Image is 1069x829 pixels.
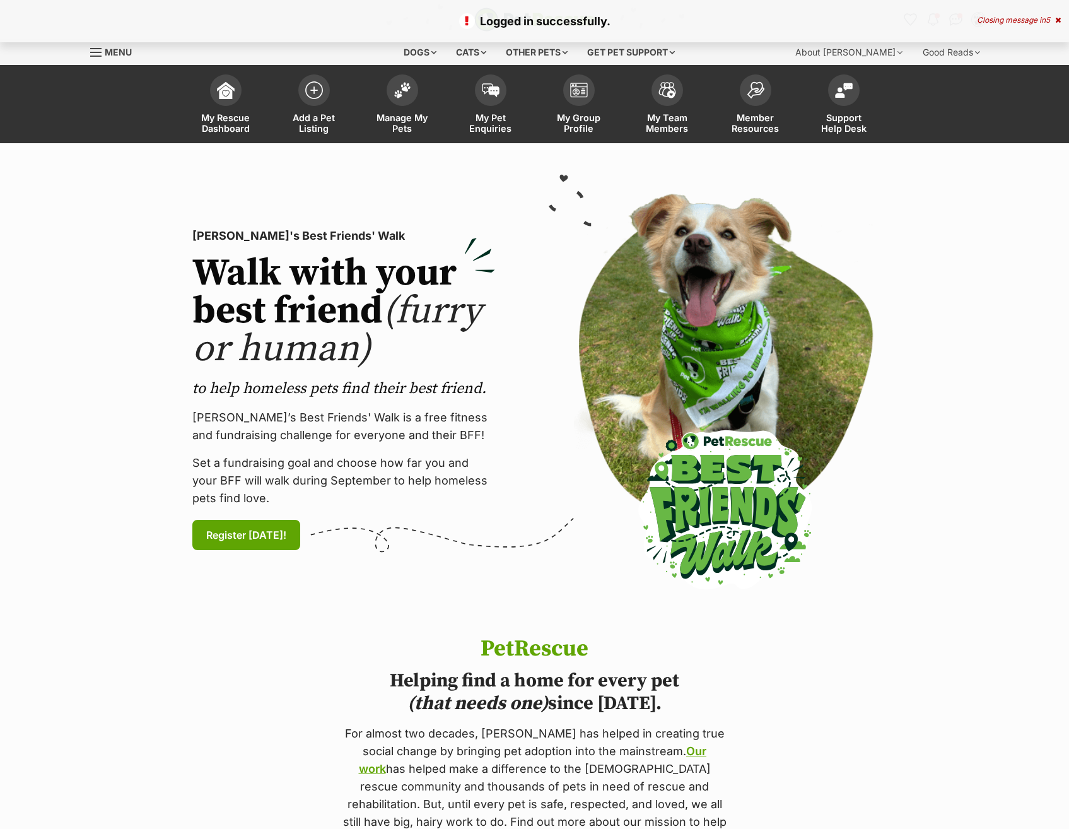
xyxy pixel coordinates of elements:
[217,81,235,99] img: dashboard-icon-eb2f2d2d3e046f16d808141f083e7271f6b2e854fb5c12c21221c1fb7104beca.svg
[305,81,323,99] img: add-pet-listing-icon-0afa8454b4691262ce3f59096e99ab1cd57d4a30225e0717b998d2c9b9846f56.svg
[462,112,519,134] span: My Pet Enquiries
[197,112,254,134] span: My Rescue Dashboard
[535,68,623,143] a: My Group Profile
[192,227,495,245] p: [PERSON_NAME]'s Best Friends' Walk
[914,40,989,65] div: Good Reads
[623,68,711,143] a: My Team Members
[570,83,588,98] img: group-profile-icon-3fa3cf56718a62981997c0bc7e787c4b2cf8bcc04b72c1350f741eb67cf2f40e.svg
[105,47,132,57] span: Menu
[358,68,447,143] a: Manage My Pets
[192,520,300,550] a: Register [DATE]!
[192,409,495,444] p: [PERSON_NAME]’s Best Friends' Walk is a free fitness and fundraising challenge for everyone and t...
[447,40,495,65] div: Cats
[815,112,872,134] span: Support Help Desk
[727,112,784,134] span: Member Resources
[192,454,495,507] p: Set a fundraising goal and choose how far you and your BFF will walk during September to help hom...
[407,691,548,715] i: (that needs one)
[578,40,684,65] div: Get pet support
[394,82,411,98] img: manage-my-pets-icon-02211641906a0b7f246fdf0571729dbe1e7629f14944591b6c1af311fb30b64b.svg
[747,81,764,98] img: member-resources-icon-8e73f808a243e03378d46382f2149f9095a855e16c252ad45f914b54edf8863c.svg
[90,40,141,62] a: Menu
[395,40,445,65] div: Dogs
[835,83,853,98] img: help-desk-icon-fdf02630f3aa405de69fd3d07c3f3aa587a6932b1a1747fa1d2bba05be0121f9.svg
[786,40,911,65] div: About [PERSON_NAME]
[286,112,342,134] span: Add a Pet Listing
[206,527,286,543] span: Register [DATE]!
[639,112,696,134] span: My Team Members
[374,112,431,134] span: Manage My Pets
[711,68,800,143] a: Member Resources
[341,637,729,662] h1: PetRescue
[447,68,535,143] a: My Pet Enquiries
[192,288,482,373] span: (furry or human)
[341,669,729,715] h2: Helping find a home for every pet since [DATE].
[192,379,495,399] p: to help homeless pets find their best friend.
[658,82,676,98] img: team-members-icon-5396bd8760b3fe7c0b43da4ab00e1e3bb1a5d9ba89233759b79545d2d3fc5d0d.svg
[800,68,888,143] a: Support Help Desk
[497,40,576,65] div: Other pets
[192,255,495,368] h2: Walk with your best friend
[551,112,607,134] span: My Group Profile
[482,83,499,97] img: pet-enquiries-icon-7e3ad2cf08bfb03b45e93fb7055b45f3efa6380592205ae92323e6603595dc1f.svg
[270,68,358,143] a: Add a Pet Listing
[182,68,270,143] a: My Rescue Dashboard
